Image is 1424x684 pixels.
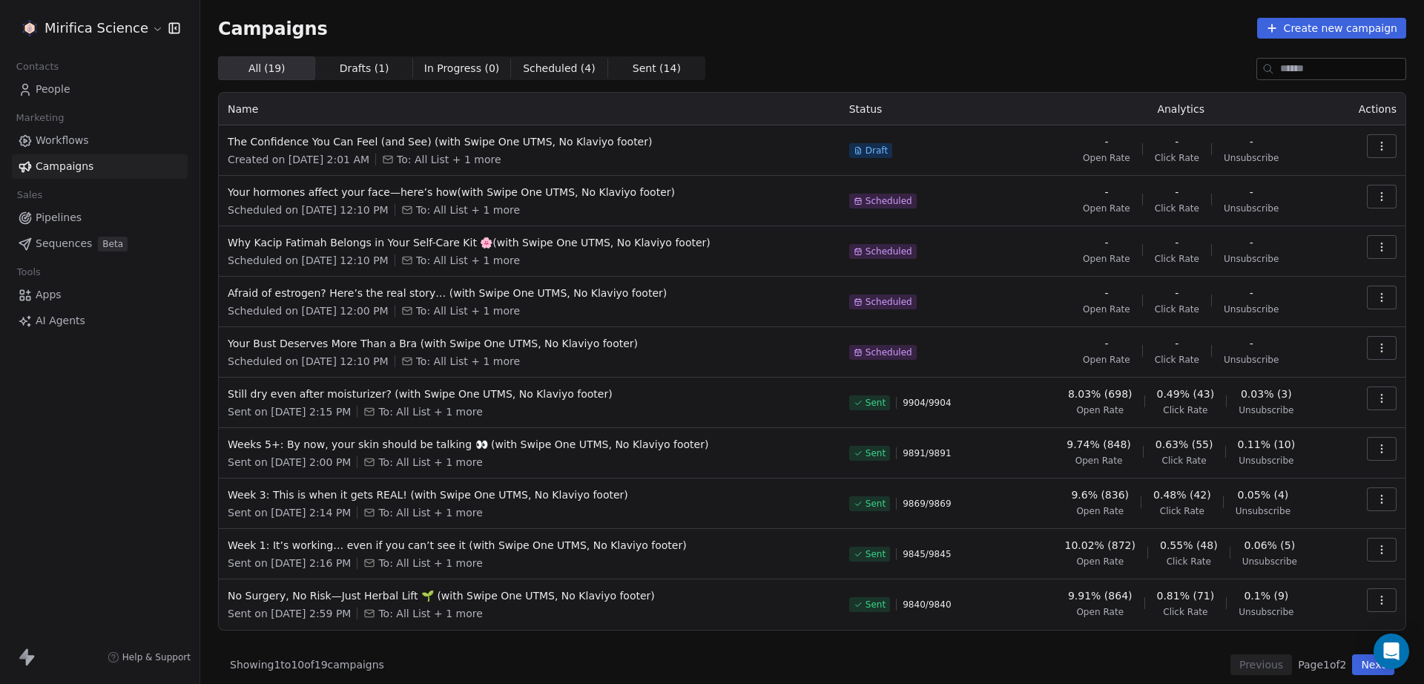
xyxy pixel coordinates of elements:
[228,354,389,369] span: Scheduled on [DATE] 12:10 PM
[44,19,148,38] span: Mirifica Science
[228,185,831,200] span: Your hormones affect your face—here’s how(with Swipe One UTMS, No Klaviyo footer)
[1242,556,1297,568] span: Unsubscribe
[228,606,351,621] span: Sent on [DATE] 2:59 PM
[903,397,951,409] span: 9904 / 9904
[36,133,89,148] span: Workflows
[228,487,831,502] span: Week 3: This is when it gets REAL! (with Swipe One UTMS, No Klaviyo footer)
[228,455,351,470] span: Sent on [DATE] 2:00 PM
[228,235,831,250] span: Why Kacip Fatimah Belongs in Your Self-Care Kit 🌸(with Swipe One UTMS, No Klaviyo footer)
[378,606,482,621] span: To: All List + 1 more
[1083,152,1130,164] span: Open Rate
[1236,505,1290,517] span: Unsubscribe
[416,354,520,369] span: To: All List + 1 more
[36,210,82,226] span: Pipelines
[866,397,886,409] span: Sent
[1336,93,1405,125] th: Actions
[228,505,351,520] span: Sent on [DATE] 2:14 PM
[228,253,389,268] span: Scheduled on [DATE] 12:10 PM
[903,498,951,510] span: 9869 / 9869
[1155,203,1199,214] span: Click Rate
[1157,588,1215,603] span: 0.81% (71)
[12,77,188,102] a: People
[1244,588,1288,603] span: 0.1% (9)
[378,455,482,470] span: To: All List + 1 more
[1239,455,1293,467] span: Unsubscribe
[228,286,831,300] span: Afraid of estrogen? Here’s the real story… (with Swipe One UTMS, No Klaviyo footer)
[1175,185,1179,200] span: -
[1162,455,1207,467] span: Click Rate
[10,184,49,206] span: Sales
[378,404,482,419] span: To: All List + 1 more
[21,19,39,37] img: MIRIFICA%20science_logo_icon-big.png
[1160,505,1204,517] span: Click Rate
[1239,404,1293,416] span: Unsubscribe
[36,236,92,251] span: Sequences
[228,303,389,318] span: Scheduled on [DATE] 12:00 PM
[1104,185,1108,200] span: -
[1104,235,1108,250] span: -
[1239,606,1293,618] span: Unsubscribe
[1071,487,1129,502] span: 9.6% (836)
[523,61,596,76] span: Scheduled ( 4 )
[1175,134,1179,149] span: -
[416,253,520,268] span: To: All List + 1 more
[1224,152,1279,164] span: Unsubscribe
[228,404,351,419] span: Sent on [DATE] 2:15 PM
[1083,203,1130,214] span: Open Rate
[866,195,912,207] span: Scheduled
[1238,437,1296,452] span: 0.11% (10)
[10,261,47,283] span: Tools
[1083,303,1130,315] span: Open Rate
[219,93,840,125] th: Name
[1224,253,1279,265] span: Unsubscribe
[1163,404,1207,416] span: Click Rate
[12,231,188,256] a: SequencesBeta
[12,154,188,179] a: Campaigns
[36,287,62,303] span: Apps
[1076,606,1124,618] span: Open Rate
[1104,286,1108,300] span: -
[122,651,191,663] span: Help & Support
[1068,387,1133,401] span: 8.03% (698)
[340,61,389,76] span: Drafts ( 1 )
[1352,654,1394,675] button: Next
[1083,253,1130,265] span: Open Rate
[1083,354,1130,366] span: Open Rate
[1224,354,1279,366] span: Unsubscribe
[840,93,1026,125] th: Status
[416,303,520,318] span: To: All List + 1 more
[12,205,188,230] a: Pipelines
[866,548,886,560] span: Sent
[397,152,501,167] span: To: All List + 1 more
[230,657,384,672] span: Showing 1 to 10 of 19 campaigns
[1163,606,1207,618] span: Click Rate
[1156,437,1213,452] span: 0.63% (55)
[866,447,886,459] span: Sent
[1155,354,1199,366] span: Click Rate
[12,283,188,307] a: Apps
[1175,286,1179,300] span: -
[424,61,500,76] span: In Progress ( 0 )
[36,313,85,329] span: AI Agents
[228,556,351,570] span: Sent on [DATE] 2:16 PM
[1068,588,1133,603] span: 9.91% (864)
[1160,538,1218,553] span: 0.55% (48)
[1238,487,1289,502] span: 0.05% (4)
[1155,152,1199,164] span: Click Rate
[1250,336,1253,351] span: -
[866,346,912,358] span: Scheduled
[1230,654,1292,675] button: Previous
[108,651,191,663] a: Help & Support
[1153,487,1211,502] span: 0.48% (42)
[903,548,951,560] span: 9845 / 9845
[633,61,681,76] span: Sent ( 14 )
[10,107,70,129] span: Marketing
[12,128,188,153] a: Workflows
[36,159,93,174] span: Campaigns
[228,588,831,603] span: No Surgery, No Risk—Just Herbal Lift 🌱 (with Swipe One UTMS, No Klaviyo footer)
[228,538,831,553] span: Week 1: It’s working… even if you can’t see it (with Swipe One UTMS, No Klaviyo footer)
[1076,404,1124,416] span: Open Rate
[1076,556,1124,568] span: Open Rate
[1155,253,1199,265] span: Click Rate
[903,599,951,611] span: 9840 / 9840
